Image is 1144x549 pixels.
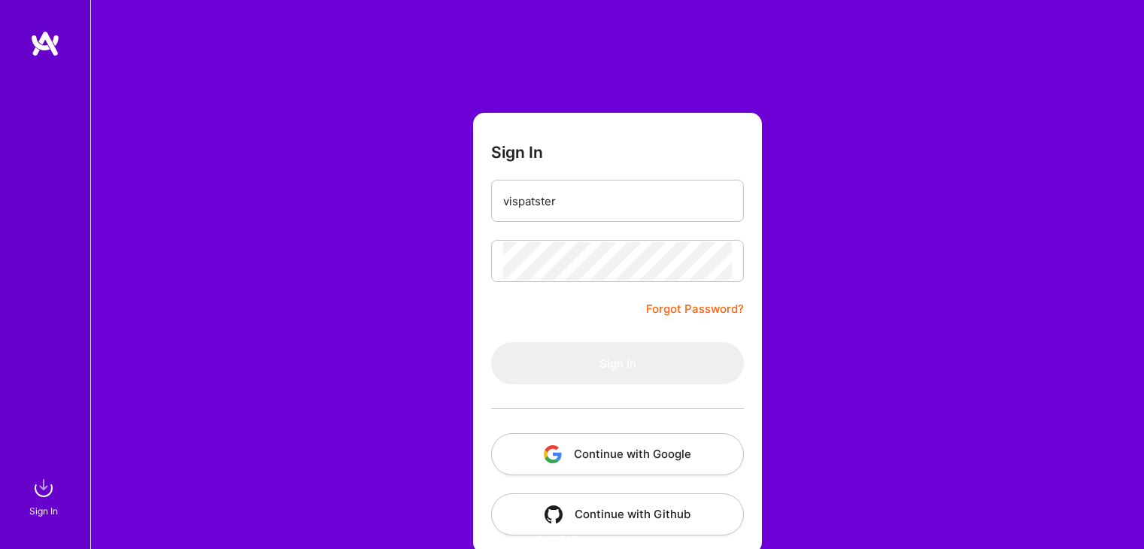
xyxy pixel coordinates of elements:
button: Continue with Github [491,493,744,535]
img: icon [544,445,562,463]
a: sign inSign In [32,473,59,519]
a: Forgot Password? [646,300,744,318]
img: icon [545,505,563,523]
h3: Sign In [491,143,543,162]
button: Continue with Google [491,433,744,475]
input: Email... [503,182,732,220]
button: Sign In [491,342,744,384]
div: Sign In [29,503,58,519]
img: logo [30,30,60,57]
img: sign in [29,473,59,503]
